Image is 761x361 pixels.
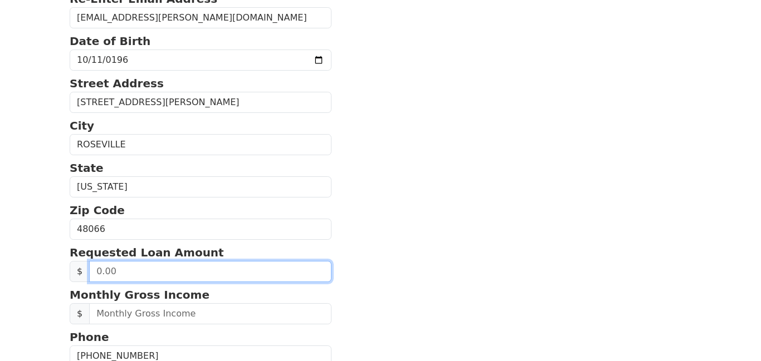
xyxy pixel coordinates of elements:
input: City [70,134,331,155]
strong: Date of Birth [70,34,150,48]
strong: Requested Loan Amount [70,246,224,259]
input: Zip Code [70,219,331,240]
span: $ [70,303,90,324]
strong: Street Address [70,77,164,90]
p: Monthly Gross Income [70,286,331,303]
input: Re-Enter Email Address [70,7,331,28]
input: Monthly Gross Income [89,303,331,324]
strong: State [70,161,104,175]
input: 0.00 [89,261,331,282]
strong: Phone [70,330,109,344]
input: Street Address [70,92,331,113]
strong: City [70,119,94,132]
span: $ [70,261,90,282]
strong: Zip Code [70,204,125,217]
